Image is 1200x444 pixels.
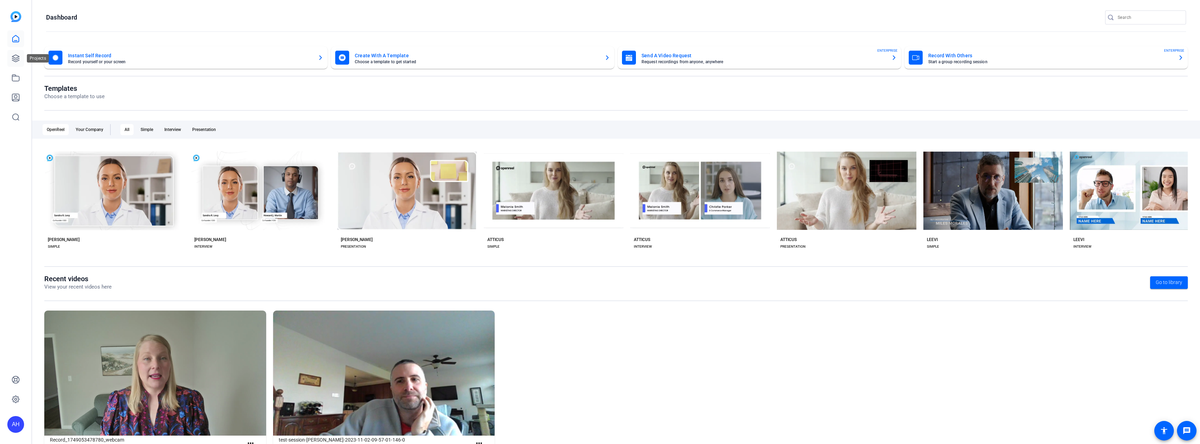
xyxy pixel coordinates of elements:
div: [PERSON_NAME] [194,237,226,242]
div: ATTICUS [780,237,797,242]
mat-card-title: Send A Video Request [642,51,886,60]
div: Simple [136,124,157,135]
mat-card-subtitle: Record yourself or your screen [68,60,312,64]
img: Record_1749053478780_webcam [44,311,266,436]
p: Choose a template to use [44,93,105,101]
mat-card-title: Instant Self Record [68,51,312,60]
mat-card-title: Record With Others [928,51,1172,60]
div: Interview [160,124,185,135]
mat-card-subtitle: Start a group recording session [928,60,1172,64]
button: Create With A TemplateChoose a template to get started [331,46,614,69]
div: [PERSON_NAME] [48,237,80,242]
div: Presentation [188,124,220,135]
div: [PERSON_NAME] [341,237,373,242]
input: Search [1118,13,1180,22]
div: INTERVIEW [1073,244,1092,249]
mat-icon: message [1183,427,1191,435]
div: SIMPLE [927,244,939,249]
div: Projects [27,54,49,63]
h1: Templates [44,84,105,93]
div: All [120,124,134,135]
div: SIMPLE [48,244,60,249]
h1: Record_1749053478780_webcam [50,436,243,444]
mat-card-title: Create With A Template [355,51,599,60]
div: PRESENTATION [780,244,805,249]
mat-card-subtitle: Choose a template to get started [355,60,599,64]
mat-icon: accessibility [1160,427,1168,435]
button: Record With OthersStart a group recording sessionENTERPRISE [905,46,1188,69]
div: AH [7,416,24,433]
button: Send A Video RequestRequest recordings from anyone, anywhereENTERPRISE [618,46,901,69]
div: LEEVI [927,237,938,242]
img: blue-gradient.svg [10,11,21,22]
div: ATTICUS [487,237,504,242]
div: PRESENTATION [341,244,366,249]
div: INTERVIEW [634,244,652,249]
div: SIMPLE [487,244,500,249]
div: INTERVIEW [194,244,212,249]
span: ENTERPRISE [877,48,898,53]
div: OpenReel [43,124,69,135]
h1: Recent videos [44,275,112,283]
div: Your Company [72,124,107,135]
img: test-session-Tom-Malone-2023-11-02-09-57-01-146-0 [273,311,495,436]
p: View your recent videos here [44,283,112,291]
h1: Dashboard [46,13,77,22]
mat-card-subtitle: Request recordings from anyone, anywhere [642,60,886,64]
h1: test-session-[PERSON_NAME]-2023-11-02-09-57-01-146-0 [279,436,472,444]
div: ATTICUS [634,237,650,242]
a: Go to library [1150,276,1188,289]
span: ENTERPRISE [1164,48,1184,53]
div: LEEVI [1073,237,1084,242]
span: Go to library [1156,279,1182,286]
button: Instant Self RecordRecord yourself or your screen [44,46,328,69]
